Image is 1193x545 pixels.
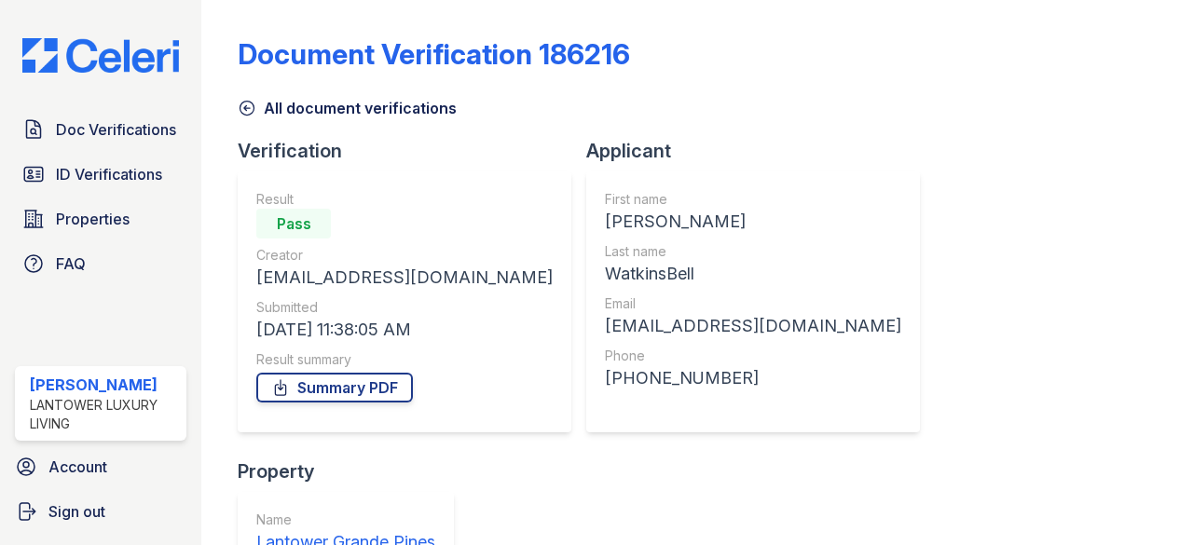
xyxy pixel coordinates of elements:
a: Sign out [7,493,194,530]
img: CE_Logo_Blue-a8612792a0a2168367f1c8372b55b34899dd931a85d93a1a3d3e32e68fde9ad4.png [7,38,194,74]
div: [EMAIL_ADDRESS][DOMAIN_NAME] [605,313,901,339]
div: Result [256,190,553,209]
div: [EMAIL_ADDRESS][DOMAIN_NAME] [256,265,553,291]
div: Phone [605,347,901,365]
a: Doc Verifications [15,111,186,148]
div: Pass [256,209,331,238]
div: Email [605,294,901,313]
div: Last name [605,242,901,261]
div: [PERSON_NAME] [30,374,179,396]
a: FAQ [15,245,186,282]
div: Verification [238,138,586,164]
a: All document verifications [238,97,457,119]
a: Account [7,448,194,485]
div: Applicant [586,138,935,164]
div: [DATE] 11:38:05 AM [256,317,553,343]
div: Document Verification 186216 [238,37,630,71]
div: Creator [256,246,553,265]
div: Name [256,511,435,529]
span: Doc Verifications [56,118,176,141]
div: Property [238,458,469,484]
div: [PERSON_NAME] [605,209,901,235]
a: ID Verifications [15,156,186,193]
span: Sign out [48,500,105,523]
span: Account [48,456,107,478]
div: Result summary [256,350,553,369]
div: Lantower Luxury Living [30,396,179,433]
span: FAQ [56,252,86,275]
div: First name [605,190,901,209]
div: Submitted [256,298,553,317]
div: WatkinsBell [605,261,901,287]
span: ID Verifications [56,163,162,185]
span: Properties [56,208,130,230]
a: Properties [15,200,186,238]
a: Summary PDF [256,373,413,402]
div: [PHONE_NUMBER] [605,365,901,391]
